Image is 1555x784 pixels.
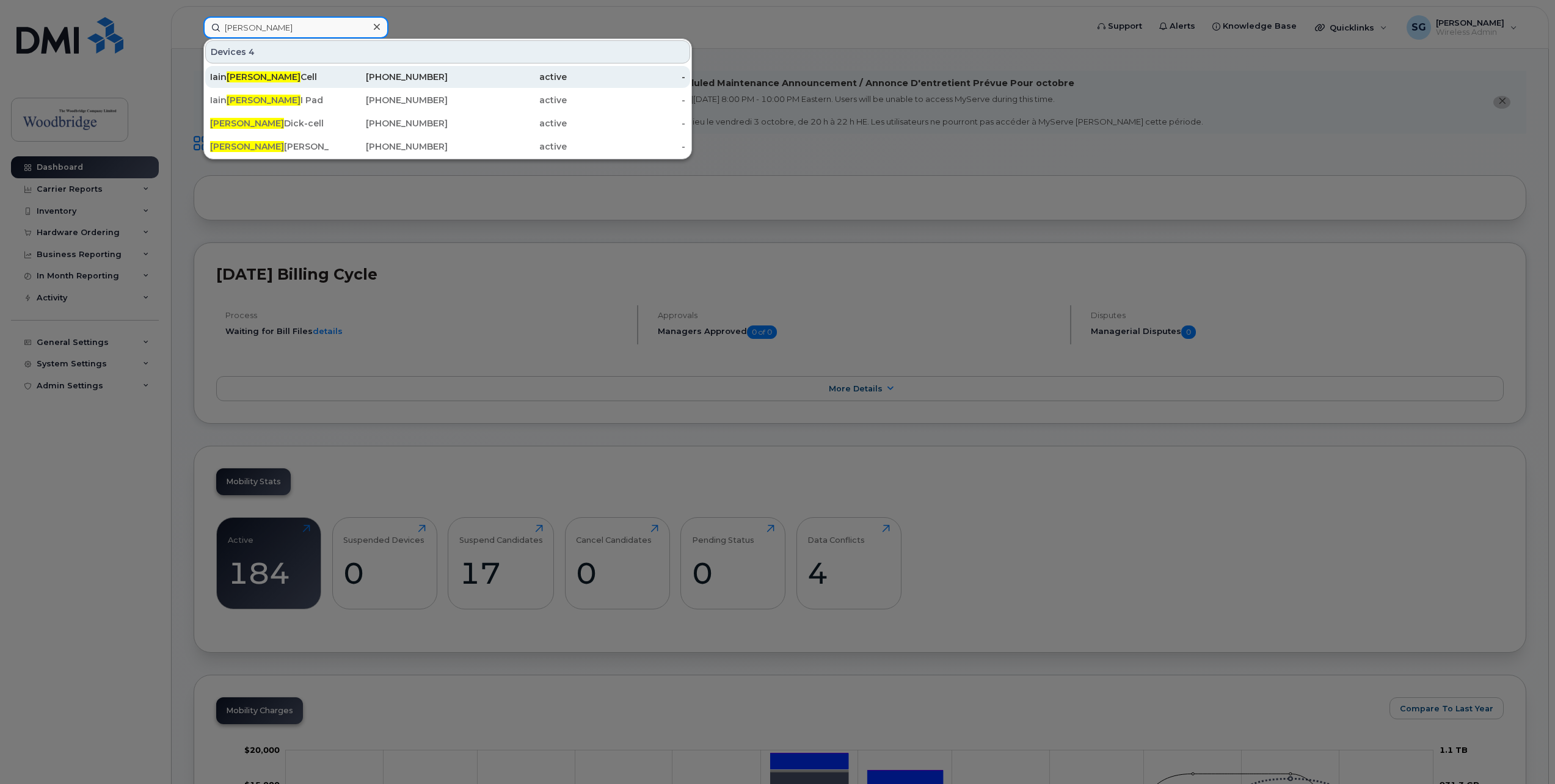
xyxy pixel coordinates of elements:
span: [PERSON_NAME] [227,71,300,82]
div: [PERSON_NAME]-cell [210,140,329,153]
div: - [567,117,686,129]
a: Iain[PERSON_NAME]Cell[PHONE_NUMBER]active- [205,66,690,88]
span: [PERSON_NAME] [210,141,284,152]
span: 4 [249,46,255,58]
div: [PHONE_NUMBER] [329,94,448,106]
div: active [448,140,567,153]
div: - [567,94,686,106]
div: [PHONE_NUMBER] [329,71,448,83]
div: Iain I Pad [210,94,329,106]
div: Dick-cell [210,117,329,129]
div: - [567,71,686,83]
a: [PERSON_NAME]Dick-cell[PHONE_NUMBER]active- [205,112,690,134]
a: Iain[PERSON_NAME]I Pad[PHONE_NUMBER]active- [205,89,690,111]
span: [PERSON_NAME] [227,95,300,106]
div: active [448,71,567,83]
div: active [448,94,567,106]
div: Iain Cell [210,71,329,83]
div: Devices [205,40,690,64]
div: - [567,140,686,153]
div: [PHONE_NUMBER] [329,140,448,153]
div: [PHONE_NUMBER] [329,117,448,129]
a: [PERSON_NAME][PERSON_NAME]-cell[PHONE_NUMBER]active- [205,136,690,158]
span: [PERSON_NAME] [210,118,284,129]
div: active [448,117,567,129]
